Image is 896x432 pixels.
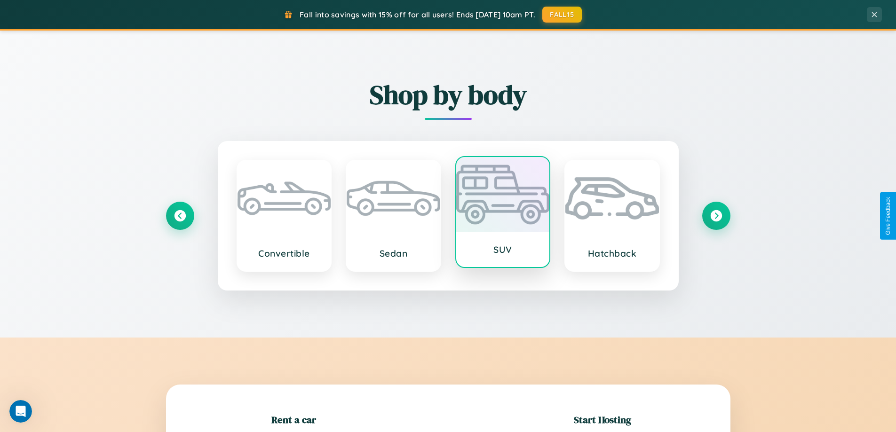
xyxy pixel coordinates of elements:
span: Fall into savings with 15% off for all users! Ends [DATE] 10am PT. [300,10,535,19]
h3: Convertible [247,248,322,259]
h3: Sedan [356,248,431,259]
iframe: Intercom live chat [9,400,32,423]
h3: SUV [466,244,540,255]
h2: Start Hosting [574,413,631,426]
div: Give Feedback [885,197,891,235]
h2: Rent a car [271,413,316,426]
h2: Shop by body [166,77,730,113]
h3: Hatchback [575,248,650,259]
button: FALL15 [542,7,582,23]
